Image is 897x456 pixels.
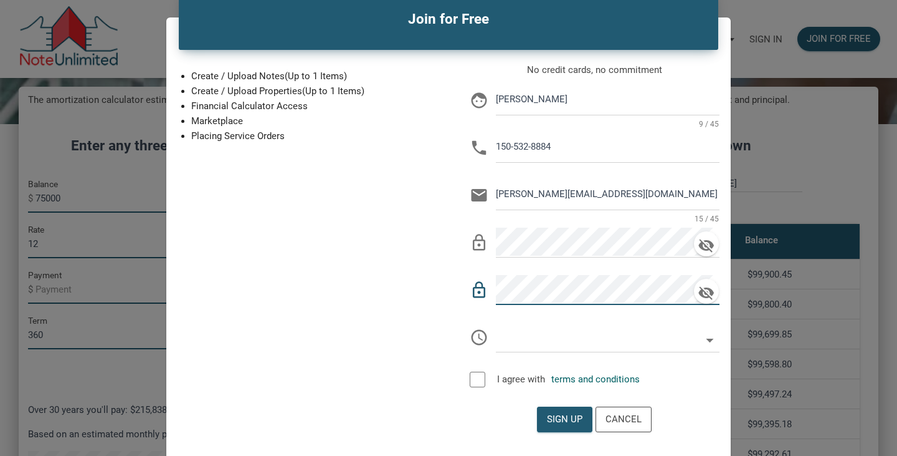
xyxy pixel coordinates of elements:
[470,233,488,252] i: lock_outline
[470,62,719,77] p: No credit cards, no commitment
[596,407,652,432] button: Cancel
[699,117,719,129] span: 9 / 45
[470,91,488,110] i: face
[551,374,640,385] a: terms and conditions
[191,99,439,114] p: Financial Calculator Access
[191,129,439,143] p: Placing Service Orders
[470,186,488,205] i: email
[605,412,642,427] div: Cancel
[302,85,364,97] span: (Up to 1 Items)
[537,407,592,432] button: Sign up
[470,138,488,157] i: phone
[285,70,347,82] span: (Up to 1 Items)
[496,180,719,208] input: Email
[188,9,709,30] h4: Join for Free
[496,133,719,161] input: Phone number
[470,328,488,347] i: schedule
[191,114,439,129] p: Marketplace
[470,281,488,299] i: lock_outline
[485,372,551,387] label: I agree with
[547,412,582,427] div: Sign up
[496,85,719,114] input: Name
[191,69,439,84] p: Create / Upload Notes
[191,84,439,99] p: Create / Upload Properties
[695,211,719,224] span: 15 / 45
